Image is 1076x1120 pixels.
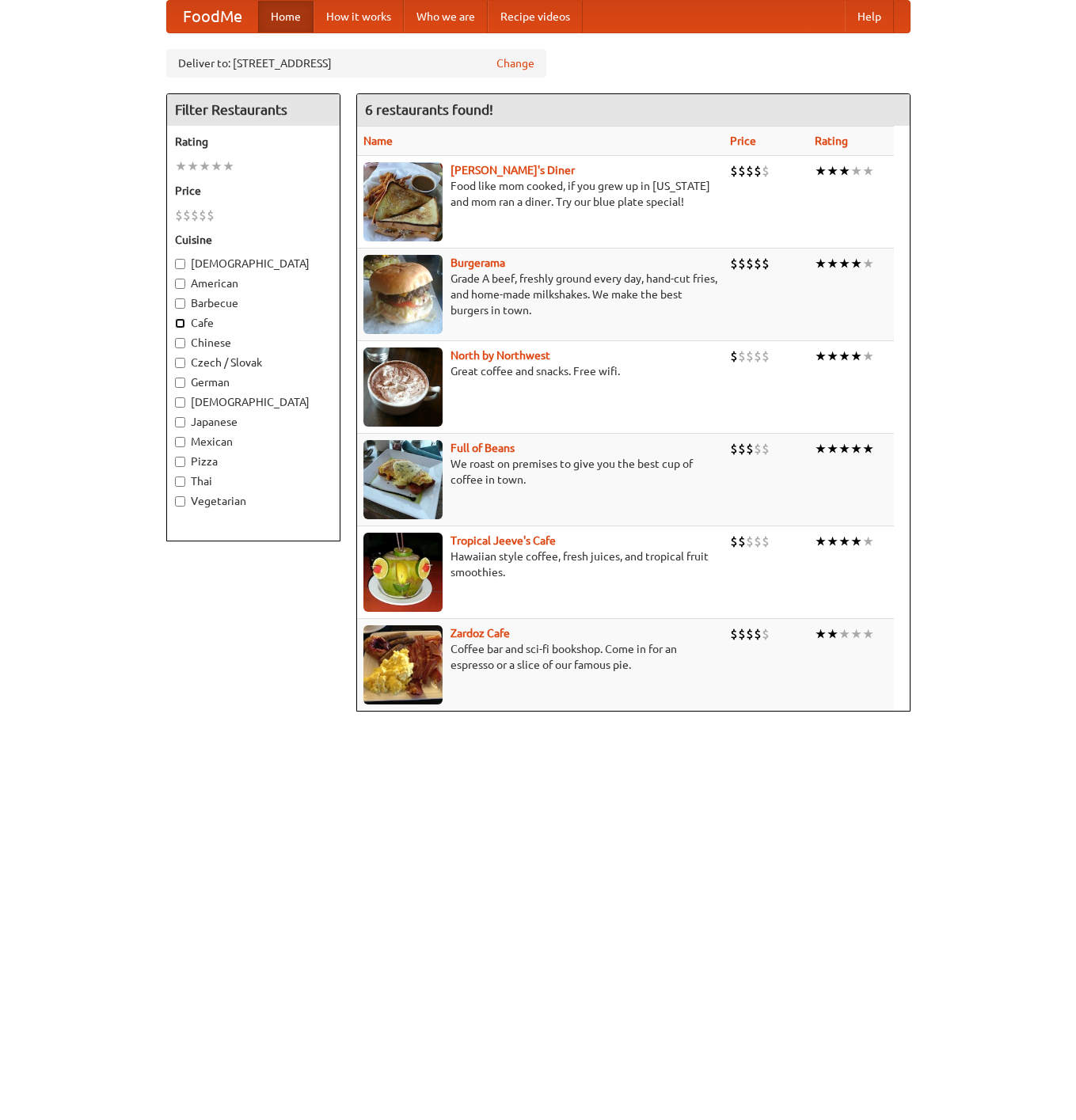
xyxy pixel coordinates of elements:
[754,440,762,457] li: $
[363,641,717,673] p: Coffee bar and sci-fi bookshop. Come in for an espresso or a slice of our famous pie.
[496,55,534,71] a: Change
[175,417,185,427] input: Japanese
[175,318,185,328] input: Cafe
[730,347,738,365] li: $
[730,533,738,550] li: $
[175,493,332,509] label: Vegetarian
[363,456,717,488] p: We roast on premises to give you the best cup of coffee in town.
[815,347,827,365] li: ★
[730,255,738,272] li: $
[451,534,556,547] a: Tropical Jeeve's Cafe
[175,275,332,291] label: American
[862,440,874,457] li: ★
[222,158,234,175] li: ★
[187,158,199,175] li: ★
[838,440,850,457] li: ★
[762,255,770,272] li: $
[451,627,510,640] b: Zardoz Cafe
[175,473,332,489] label: Thai
[838,625,850,643] li: ★
[451,256,505,269] b: Burgerama
[183,207,191,224] li: $
[845,1,894,32] a: Help
[451,349,550,362] a: North by Northwest
[862,162,874,180] li: ★
[175,358,185,368] input: Czech / Slovak
[211,158,222,175] li: ★
[166,49,546,78] div: Deliver to: [STREET_ADDRESS]
[754,625,762,643] li: $
[838,533,850,550] li: ★
[850,347,862,365] li: ★
[862,347,874,365] li: ★
[815,440,827,457] li: ★
[365,102,493,117] ng-pluralize: 6 restaurants found!
[207,207,215,224] li: $
[175,374,332,390] label: German
[175,183,332,199] h5: Price
[175,454,332,469] label: Pizza
[754,255,762,272] li: $
[175,232,332,248] h5: Cuisine
[754,162,762,180] li: $
[850,533,862,550] li: ★
[175,476,185,487] input: Thai
[815,135,848,147] a: Rating
[746,440,754,457] li: $
[363,363,717,379] p: Great coffee and snacks. Free wifi.
[175,496,185,507] input: Vegetarian
[167,1,258,32] a: FoodMe
[451,164,575,177] a: [PERSON_NAME]'s Diner
[746,533,754,550] li: $
[850,162,862,180] li: ★
[175,207,183,224] li: $
[175,457,185,467] input: Pizza
[762,533,770,550] li: $
[754,347,762,365] li: $
[838,347,850,365] li: ★
[363,178,717,210] p: Food like mom cooked, if you grew up in [US_STATE] and mom ran a diner. Try our blue plate special!
[850,625,862,643] li: ★
[175,279,185,289] input: American
[838,162,850,180] li: ★
[175,437,185,447] input: Mexican
[363,440,443,519] img: beans.jpg
[175,397,185,408] input: [DEMOGRAPHIC_DATA]
[175,134,332,150] h5: Rating
[738,347,746,365] li: $
[730,625,738,643] li: $
[850,255,862,272] li: ★
[175,338,185,348] input: Chinese
[175,434,332,450] label: Mexican
[827,255,838,272] li: ★
[862,533,874,550] li: ★
[815,625,827,643] li: ★
[738,255,746,272] li: $
[730,440,738,457] li: $
[363,135,393,147] a: Name
[827,347,838,365] li: ★
[175,394,332,410] label: [DEMOGRAPHIC_DATA]
[738,162,746,180] li: $
[258,1,314,32] a: Home
[738,533,746,550] li: $
[746,162,754,180] li: $
[363,271,717,318] p: Grade A beef, freshly ground every day, hand-cut fries, and home-made milkshakes. We make the bes...
[762,625,770,643] li: $
[404,1,488,32] a: Who we are
[175,158,187,175] li: ★
[175,378,185,388] input: German
[730,135,756,147] a: Price
[827,440,838,457] li: ★
[175,355,332,370] label: Czech / Slovak
[827,533,838,550] li: ★
[862,255,874,272] li: ★
[815,533,827,550] li: ★
[762,347,770,365] li: $
[862,625,874,643] li: ★
[451,442,515,454] a: Full of Beans
[363,162,443,241] img: sallys.jpg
